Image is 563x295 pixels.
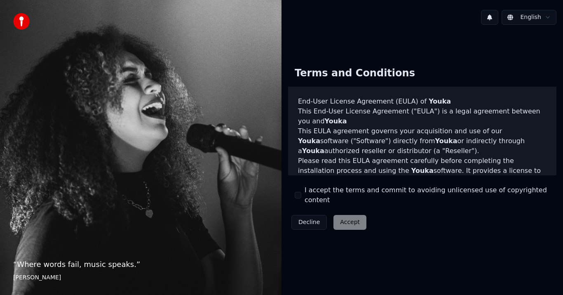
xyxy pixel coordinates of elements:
span: Youka [325,117,347,125]
h3: End-User License Agreement (EULA) of [298,97,547,106]
p: This End-User License Agreement ("EULA") is a legal agreement between you and [298,106,547,126]
p: “ Where words fail, music speaks. ” [13,259,268,270]
label: I accept the terms and commit to avoiding unlicensed use of copyrighted content [305,185,550,205]
p: This EULA agreement governs your acquisition and use of our software ("Software") directly from o... [298,126,547,156]
span: Youka [302,147,324,155]
span: Youka [411,167,434,175]
div: Terms and Conditions [288,60,422,87]
span: Youka [429,97,451,105]
span: Youka [435,137,457,145]
button: Decline [291,215,327,230]
img: youka [13,13,30,30]
span: Youka [298,137,320,145]
p: Please read this EULA agreement carefully before completing the installation process and using th... [298,156,547,196]
footer: [PERSON_NAME] [13,274,268,282]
